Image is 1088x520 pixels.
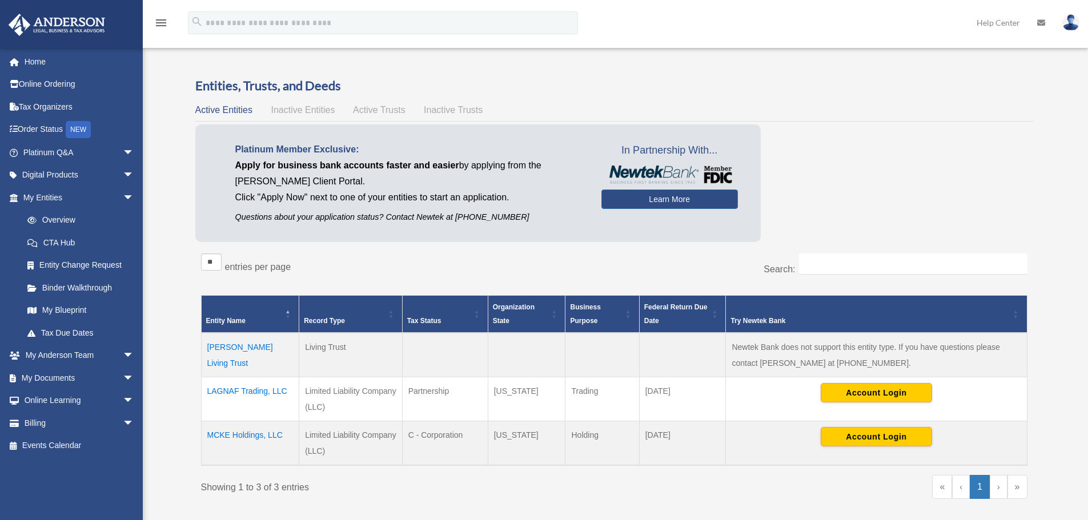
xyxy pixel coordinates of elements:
td: Partnership [402,377,488,421]
span: Apply for business bank accounts faster and easier [235,160,459,170]
span: Federal Return Due Date [644,303,708,325]
a: Online Learningarrow_drop_down [8,389,151,412]
a: Binder Walkthrough [16,276,146,299]
label: Search: [764,264,795,274]
span: Inactive Entities [271,105,335,115]
p: Platinum Member Exclusive: [235,142,584,158]
a: My Blueprint [16,299,146,322]
a: Order StatusNEW [8,118,151,142]
a: My Entitiesarrow_drop_down [8,186,146,209]
td: [US_STATE] [488,421,565,466]
a: Online Ordering [8,73,151,96]
img: Anderson Advisors Platinum Portal [5,14,109,36]
th: Record Type: Activate to sort [299,296,403,333]
a: CTA Hub [16,231,146,254]
span: arrow_drop_down [123,344,146,368]
td: Newtek Bank does not support this entity type. If you have questions please contact [PERSON_NAME]... [726,333,1027,377]
a: Billingarrow_drop_down [8,412,151,434]
span: arrow_drop_down [123,389,146,413]
th: Organization State: Activate to sort [488,296,565,333]
td: Holding [565,421,639,466]
img: User Pic [1062,14,1079,31]
button: Account Login [821,427,932,446]
a: Tax Due Dates [16,321,146,344]
a: Account Login [821,388,932,397]
span: Inactive Trusts [424,105,483,115]
td: Limited Liability Company (LLC) [299,377,403,421]
a: Events Calendar [8,434,151,457]
a: Overview [16,209,140,232]
td: MCKE Holdings, LLC [201,421,299,466]
td: [US_STATE] [488,377,565,421]
span: arrow_drop_down [123,412,146,435]
a: My Documentsarrow_drop_down [8,366,151,389]
button: Account Login [821,383,932,402]
div: NEW [66,121,91,138]
img: NewtekBankLogoSM.png [607,166,732,184]
span: arrow_drop_down [123,366,146,390]
h3: Entities, Trusts, and Deeds [195,77,1033,95]
th: Federal Return Due Date: Activate to sort [639,296,726,333]
a: First [932,475,952,499]
th: Business Purpose: Activate to sort [565,296,639,333]
p: by applying from the [PERSON_NAME] Client Portal. [235,158,584,190]
a: Entity Change Request [16,254,146,277]
p: Click "Apply Now" next to one of your entities to start an application. [235,190,584,205]
div: Try Newtek Bank [730,314,1009,328]
span: Entity Name [206,317,246,325]
a: Platinum Q&Aarrow_drop_down [8,141,151,164]
span: Active Entities [195,105,252,115]
td: Limited Liability Company (LLC) [299,421,403,466]
a: Learn More [601,190,738,209]
span: arrow_drop_down [123,164,146,187]
span: Organization State [493,303,535,325]
div: Showing 1 to 3 of 3 entries [201,475,606,495]
td: [PERSON_NAME] Living Trust [201,333,299,377]
a: Tax Organizers [8,95,151,118]
td: C - Corporation [402,421,488,466]
th: Tax Status: Activate to sort [402,296,488,333]
i: search [191,15,203,28]
span: Active Trusts [353,105,406,115]
span: Tax Status [407,317,441,325]
a: Account Login [821,432,932,441]
span: arrow_drop_down [123,141,146,164]
th: Entity Name: Activate to invert sorting [201,296,299,333]
span: In Partnership With... [601,142,738,160]
td: Living Trust [299,333,403,377]
a: menu [154,20,168,30]
span: Record Type [304,317,345,325]
a: Digital Productsarrow_drop_down [8,164,151,187]
td: [DATE] [639,421,726,466]
a: Previous [952,475,970,499]
td: [DATE] [639,377,726,421]
a: 1 [970,475,990,499]
span: arrow_drop_down [123,186,146,209]
td: Trading [565,377,639,421]
span: Business Purpose [570,303,600,325]
label: entries per page [225,262,291,272]
td: LAGNAF Trading, LLC [201,377,299,421]
a: Home [8,50,151,73]
a: My Anderson Teamarrow_drop_down [8,344,151,367]
i: menu [154,16,168,30]
th: Try Newtek Bank : Activate to sort [726,296,1027,333]
p: Questions about your application status? Contact Newtek at [PHONE_NUMBER] [235,210,584,224]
